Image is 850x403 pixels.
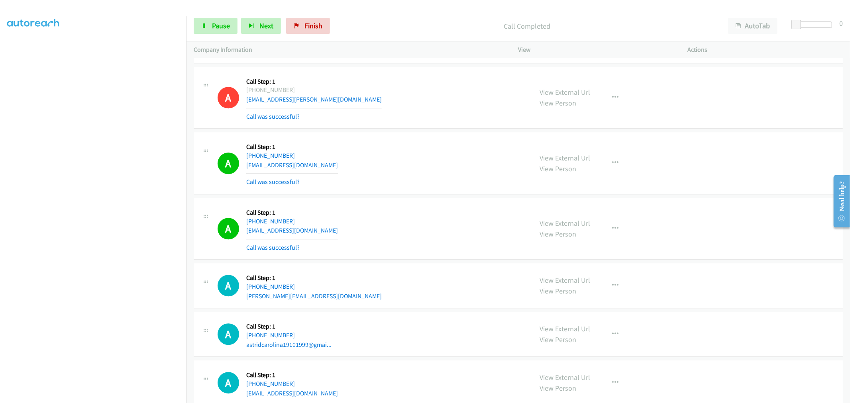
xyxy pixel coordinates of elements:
h1: A [218,87,239,108]
a: View Person [540,229,577,239]
h1: A [218,372,239,393]
a: View External Url [540,276,591,285]
a: View External Url [540,373,591,382]
p: Actions [688,45,843,55]
p: Company Information [194,45,504,55]
span: Pause [212,21,230,30]
h5: Call Step: 1 [246,78,382,86]
div: [PHONE_NUMBER] [246,85,382,95]
a: Pause [194,18,238,34]
div: The call is yet to be attempted [218,323,239,345]
h5: Call Step: 1 [246,143,338,151]
span: Next [259,21,273,30]
p: Call Completed [341,21,714,31]
h1: A [218,323,239,345]
a: [PHONE_NUMBER] [246,283,295,290]
h5: Call Step: 1 [246,371,338,379]
h5: Call Step: 1 [246,274,382,282]
a: [PHONE_NUMBER] [246,217,295,225]
div: 0 [839,18,843,29]
a: View External Url [540,324,591,333]
p: View [518,45,673,55]
a: View Person [540,164,577,173]
iframe: To enrich screen reader interactions, please activate Accessibility in Grammarly extension settings [7,23,186,402]
a: View External Url [540,88,591,97]
h1: A [218,218,239,239]
a: [PHONE_NUMBER] [246,152,295,159]
a: View Person [540,383,577,393]
div: The call is yet to be attempted [218,372,239,393]
a: [PHONE_NUMBER] [246,380,295,387]
a: [EMAIL_ADDRESS][PERSON_NAME][DOMAIN_NAME] [246,96,382,103]
div: The call is yet to be attempted [218,275,239,296]
iframe: Resource Center [827,170,850,233]
a: [PERSON_NAME][EMAIL_ADDRESS][DOMAIN_NAME] [246,292,382,300]
a: View Person [540,335,577,344]
a: View External Url [540,153,591,162]
a: Call was successful? [246,178,300,186]
a: Call was successful? [246,113,300,120]
h1: A [218,153,239,174]
a: View External Url [540,219,591,228]
a: [EMAIL_ADDRESS][DOMAIN_NAME] [246,227,338,234]
a: View Person [540,286,577,295]
a: Finish [286,18,330,34]
h5: Call Step: 1 [246,209,338,217]
button: Next [241,18,281,34]
a: [EMAIL_ADDRESS][DOMAIN_NAME] [246,389,338,397]
h5: Call Step: 1 [246,323,332,331]
a: [EMAIL_ADDRESS][DOMAIN_NAME] [246,161,338,169]
a: [PHONE_NUMBER] [246,331,295,339]
a: astridcarolina19101999@gmai... [246,341,332,348]
h1: A [218,275,239,296]
span: Finish [304,21,322,30]
a: View Person [540,98,577,108]
a: Call was successful? [246,244,300,251]
button: AutoTab [728,18,777,34]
